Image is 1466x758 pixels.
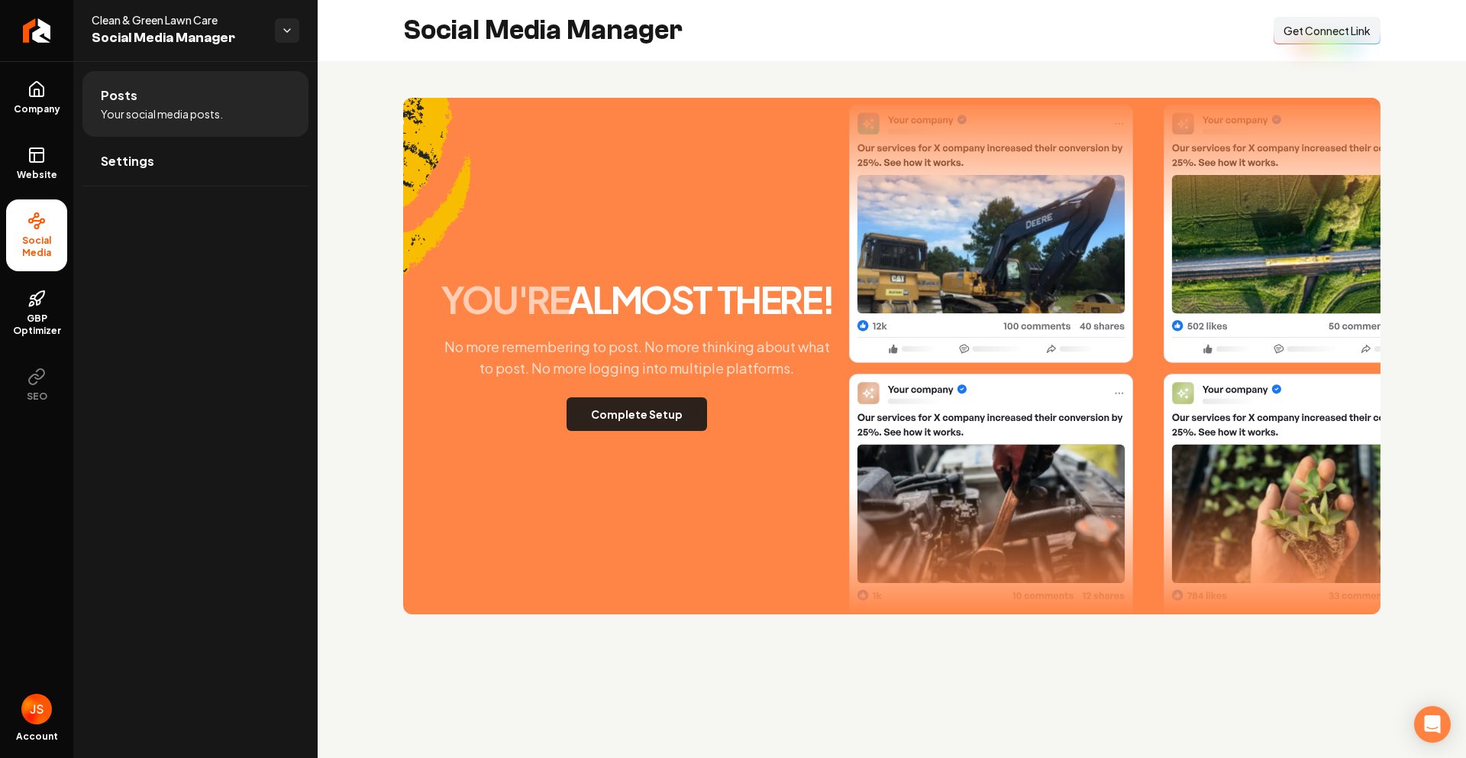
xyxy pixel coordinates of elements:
img: James Shamoun [21,694,52,724]
span: Company [8,103,66,115]
div: Open Intercom Messenger [1414,706,1451,743]
span: you're [441,276,569,322]
img: Accent [403,98,471,318]
span: Your social media posts. [101,106,223,121]
button: Open user button [21,694,52,724]
span: SEO [21,390,53,403]
span: GBP Optimizer [6,313,67,337]
button: Get Connect Link [1274,17,1380,44]
a: GBP Optimizer [6,277,67,349]
button: SEO [6,355,67,415]
a: Website [6,134,67,193]
a: Company [6,68,67,128]
span: Clean & Green Lawn Care [92,12,263,28]
p: No more remembering to post. No more thinking about what to post. No more logging into multiple p... [431,336,843,379]
span: Settings [101,152,154,170]
img: Rebolt Logo [23,18,51,43]
button: Complete Setup [567,397,707,431]
span: Get Connect Link [1284,23,1371,38]
span: Website [11,169,63,181]
h2: Social Media Manager [403,15,683,46]
img: Post Two [1164,118,1448,647]
span: Account [16,730,58,743]
span: Social Media Manager [92,28,263,49]
h2: almost there! [441,281,833,318]
img: Post One [849,89,1133,618]
span: Social Media [6,235,67,259]
span: Posts [101,86,137,105]
a: Settings [82,137,308,186]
